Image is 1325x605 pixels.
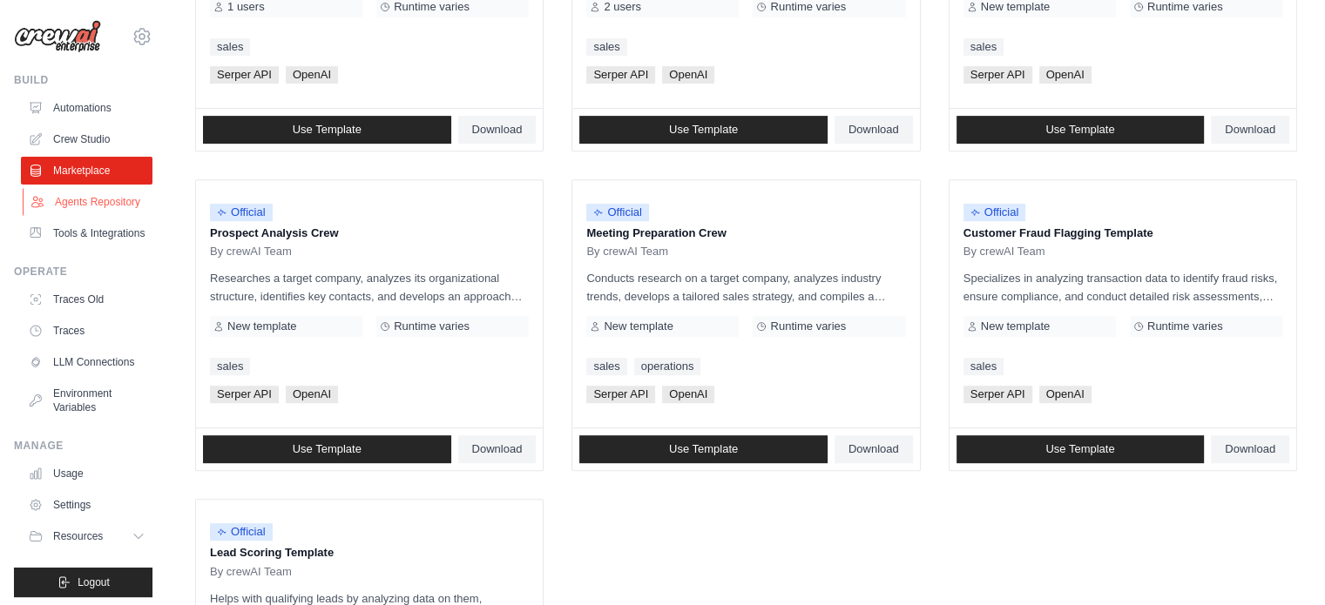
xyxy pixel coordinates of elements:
span: Official [210,204,273,221]
span: By crewAI Team [963,245,1045,259]
p: Specializes in analyzing transaction data to identify fraud risks, ensure compliance, and conduct... [963,269,1282,306]
span: Download [848,123,899,137]
p: Conducts research on a target company, analyzes industry trends, develops a tailored sales strate... [586,269,905,306]
span: Serper API [963,386,1032,403]
span: Use Template [669,123,738,137]
a: Download [458,116,537,144]
span: Use Template [1045,123,1114,137]
a: Download [458,435,537,463]
img: Logo [14,20,101,53]
div: Manage [14,439,152,453]
button: Resources [21,522,152,550]
span: Download [472,442,523,456]
span: New template [981,319,1050,333]
div: Build [14,73,152,87]
span: New template [227,319,296,333]
span: OpenAI [286,66,338,84]
span: OpenAI [662,66,714,84]
span: Official [586,204,649,221]
a: sales [210,358,250,375]
span: Download [1225,442,1275,456]
span: Serper API [586,386,655,403]
a: Use Template [957,435,1205,463]
span: By crewAI Team [586,245,668,259]
span: Use Template [293,123,362,137]
span: Serper API [963,66,1032,84]
span: OpenAI [1039,386,1092,403]
button: Logout [14,568,152,597]
span: OpenAI [286,386,338,403]
span: Serper API [210,386,279,403]
a: Settings [21,491,152,519]
a: Automations [21,94,152,122]
span: Use Template [293,442,362,456]
a: sales [210,38,250,56]
a: Download [835,116,913,144]
span: Runtime varies [1147,319,1223,333]
a: Agents Repository [23,188,154,216]
span: By crewAI Team [210,565,292,579]
a: Use Template [203,435,451,463]
a: sales [963,358,1004,375]
span: Resources [53,529,103,543]
a: Use Template [957,116,1205,144]
a: sales [963,38,1004,56]
p: Researches a target company, analyzes its organizational structure, identifies key contacts, and ... [210,269,529,306]
a: Download [835,435,913,463]
a: operations [634,358,701,375]
a: Download [1211,435,1289,463]
a: Crew Studio [21,125,152,153]
span: Official [210,523,273,541]
span: New template [604,319,673,333]
a: Usage [21,460,152,487]
a: Traces Old [21,286,152,313]
span: OpenAI [1039,66,1092,84]
p: Meeting Preparation Crew [586,225,905,242]
span: Logout [78,575,110,589]
p: Customer Fraud Flagging Template [963,225,1282,242]
span: Download [848,442,899,456]
span: Official [963,204,1026,221]
a: Environment Variables [21,380,152,421]
a: Tools & Integrations [21,219,152,247]
span: Runtime varies [770,319,846,333]
a: Use Template [203,116,451,144]
p: Prospect Analysis Crew [210,225,529,242]
a: Traces [21,317,152,345]
a: sales [586,358,626,375]
a: LLM Connections [21,348,152,376]
span: Runtime varies [394,319,470,333]
a: Marketplace [21,157,152,185]
a: sales [586,38,626,56]
span: Download [472,123,523,137]
a: Use Template [579,116,828,144]
p: Lead Scoring Template [210,544,529,561]
span: Use Template [669,442,738,456]
span: By crewAI Team [210,245,292,259]
a: Use Template [579,435,828,463]
span: Use Template [1045,442,1114,456]
span: Serper API [586,66,655,84]
span: Download [1225,123,1275,137]
span: OpenAI [662,386,714,403]
a: Download [1211,116,1289,144]
span: Serper API [210,66,279,84]
div: Operate [14,265,152,279]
